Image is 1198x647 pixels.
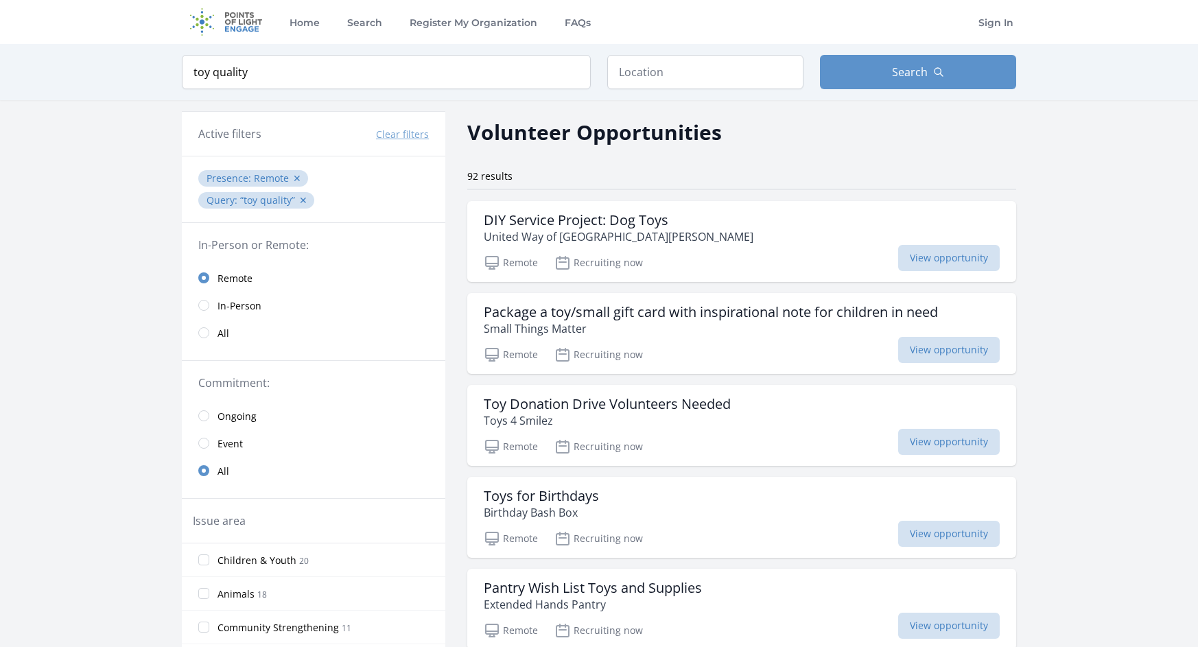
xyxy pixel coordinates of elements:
[182,55,591,89] input: Keyword
[182,292,445,319] a: In-Person
[193,513,246,529] legend: Issue area
[293,172,301,185] button: ✕
[198,588,209,599] input: Animals 18
[218,299,261,313] span: In-Person
[467,385,1016,466] a: Toy Donation Drive Volunteers Needed Toys 4 Smilez Remote Recruiting now View opportunity
[484,580,702,596] h3: Pantry Wish List Toys and Supplies
[467,477,1016,558] a: Toys for Birthdays Birthday Bash Box Remote Recruiting now View opportunity
[218,410,257,423] span: Ongoing
[198,375,429,391] legend: Commitment:
[299,193,307,207] button: ✕
[467,169,513,183] span: 92 results
[218,464,229,478] span: All
[257,589,267,600] span: 18
[484,530,538,547] p: Remote
[218,437,243,451] span: Event
[898,613,1000,639] span: View opportunity
[376,128,429,141] button: Clear filters
[554,622,643,639] p: Recruiting now
[182,430,445,457] a: Event
[484,346,538,363] p: Remote
[198,554,209,565] input: Children & Youth 20
[484,438,538,455] p: Remote
[484,622,538,639] p: Remote
[554,346,643,363] p: Recruiting now
[218,587,255,601] span: Animals
[484,304,938,320] h3: Package a toy/small gift card with inspirational note for children in need
[182,319,445,346] a: All
[484,504,599,521] p: Birthday Bash Box
[218,621,339,635] span: Community Strengthening
[207,193,240,207] span: Query :
[218,272,252,285] span: Remote
[898,337,1000,363] span: View opportunity
[198,126,261,142] h3: Active filters
[554,530,643,547] p: Recruiting now
[218,327,229,340] span: All
[218,554,296,567] span: Children & Youth
[898,429,1000,455] span: View opportunity
[240,193,295,207] q: toy quality
[898,245,1000,271] span: View opportunity
[182,402,445,430] a: Ongoing
[299,555,309,567] span: 20
[554,255,643,271] p: Recruiting now
[554,438,643,455] p: Recruiting now
[198,237,429,253] legend: In-Person or Remote:
[182,457,445,484] a: All
[342,622,351,634] span: 11
[467,201,1016,282] a: DIY Service Project: Dog Toys United Way of [GEOGRAPHIC_DATA][PERSON_NAME] Remote Recruiting now ...
[820,55,1016,89] button: Search
[254,172,289,185] span: Remote
[467,293,1016,374] a: Package a toy/small gift card with inspirational note for children in need Small Things Matter Re...
[484,212,753,228] h3: DIY Service Project: Dog Toys
[207,172,254,185] span: Presence :
[484,255,538,271] p: Remote
[484,488,599,504] h3: Toys for Birthdays
[484,412,731,429] p: Toys 4 Smilez
[484,228,753,245] p: United Way of [GEOGRAPHIC_DATA][PERSON_NAME]
[892,64,928,80] span: Search
[182,264,445,292] a: Remote
[607,55,803,89] input: Location
[898,521,1000,547] span: View opportunity
[484,596,702,613] p: Extended Hands Pantry
[198,622,209,633] input: Community Strengthening 11
[467,117,722,148] h2: Volunteer Opportunities
[484,396,731,412] h3: Toy Donation Drive Volunteers Needed
[484,320,938,337] p: Small Things Matter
